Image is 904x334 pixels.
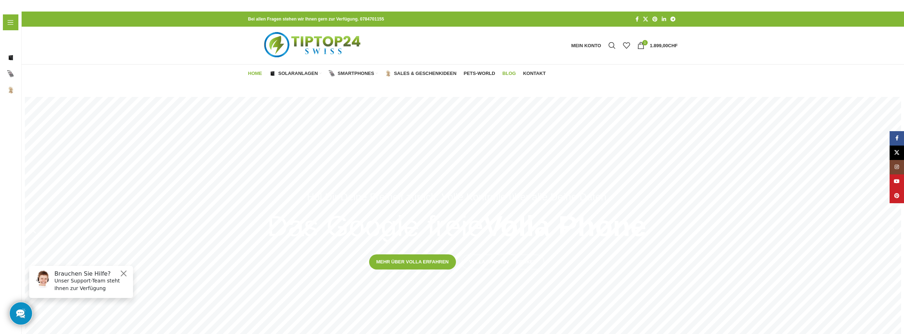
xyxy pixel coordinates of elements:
[642,40,648,45] span: 1
[523,71,546,76] span: Kontakt
[523,66,546,81] a: Kontakt
[31,10,105,17] h6: Brauchen Sie Hilfe?
[385,70,391,77] img: Sales & Geschenkideen
[461,254,545,270] a: Volla Phones entdecken
[338,71,374,76] span: Smartphones
[890,146,904,160] a: X Social Link
[619,38,634,53] div: Meine Wunschliste
[269,66,322,81] a: Solaranlagen
[633,14,641,24] a: Facebook Social Link
[660,14,668,24] a: LinkedIn Social Link
[641,14,650,24] a: X Social Link
[483,210,646,242] strong: Volla Phone
[96,9,105,18] button: Close
[668,43,678,48] span: CHF
[376,259,449,265] span: Mehr über Volla erfahren
[10,10,28,28] img: Customer service
[278,71,318,76] span: Solaranlagen
[634,38,681,53] a: 1 1.899,00CHF
[394,71,456,76] span: Sales & Geschenkideen
[605,38,619,53] a: Suche
[329,70,335,77] img: Smartphones
[464,71,495,76] span: Pets-World
[890,131,904,146] a: Facebook Social Link
[650,14,660,24] a: Pinterest Social Link
[25,221,43,239] div: Previous slide
[502,71,516,76] span: Blog
[267,209,646,244] h4: Das Google freie
[307,189,606,205] div: Hol Dir Deine Freiheit zurück. Volle Kontrolle über alle Deine Daten
[248,17,384,22] strong: Bei allen Fragen stehen wir Ihnen gern zur Verfügung. 0784701155
[248,71,262,76] span: Home
[269,70,276,77] img: Solaranlagen
[650,43,678,48] bdi: 1.899,00
[890,160,904,174] a: Instagram Social Link
[571,43,601,48] span: Mein Konto
[464,66,495,81] a: Pets-World
[31,17,105,32] p: Unser Support-Team steht Ihnen zur Verfügung
[568,38,605,53] a: Mein Konto
[248,27,379,64] img: Tiptop24 Nachhaltige & Faire Produkte
[329,66,378,81] a: Smartphones
[883,221,901,239] div: Next slide
[668,14,678,24] a: Telegram Social Link
[502,66,516,81] a: Blog
[248,42,379,48] a: Logo der Website
[890,174,904,189] a: YouTube Social Link
[244,66,549,81] div: Hauptnavigation
[469,259,537,265] span: Volla Phones entdecken
[890,189,904,203] a: Pinterest Social Link
[369,254,456,270] a: Mehr über Volla erfahren
[248,66,262,81] a: Home
[385,66,456,81] a: Sales & Geschenkideen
